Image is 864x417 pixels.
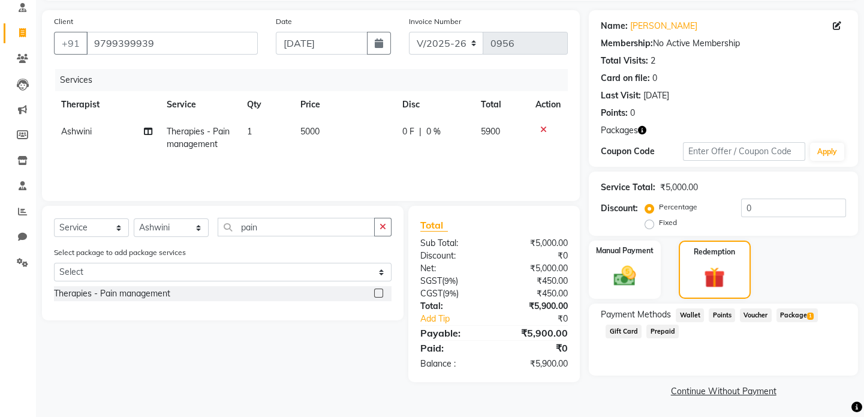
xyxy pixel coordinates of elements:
[601,181,655,194] div: Service Total:
[810,143,844,161] button: Apply
[652,72,657,85] div: 0
[601,55,648,67] div: Total Visits:
[411,287,494,300] div: ( )
[659,202,697,212] label: Percentage
[660,181,698,194] div: ₹5,000.00
[167,126,230,149] span: Therapies - Pain management
[474,91,528,118] th: Total
[601,89,641,102] div: Last Visit:
[807,313,814,320] span: 1
[420,275,442,286] span: SGST
[494,287,577,300] div: ₹450.00
[606,325,642,338] span: Gift Card
[596,245,654,256] label: Manual Payment
[528,91,568,118] th: Action
[601,202,638,215] div: Discount:
[494,326,577,340] div: ₹5,900.00
[276,16,292,27] label: Date
[444,276,456,286] span: 9%
[683,142,805,161] input: Enter Offer / Coupon Code
[420,288,442,299] span: CGST
[630,107,635,119] div: 0
[494,300,577,313] div: ₹5,900.00
[411,250,494,262] div: Discount:
[607,263,643,289] img: _cash.svg
[54,91,159,118] th: Therapist
[411,262,494,275] div: Net:
[601,20,628,32] div: Name:
[54,32,88,55] button: +91
[776,308,818,322] span: Package
[601,124,638,137] span: Packages
[643,89,669,102] div: [DATE]
[601,145,682,158] div: Coupon Code
[591,385,856,398] a: Continue Without Payment
[411,275,494,287] div: ( )
[54,287,170,300] div: Therapies - Pain management
[411,300,494,313] div: Total:
[646,325,679,338] span: Prepaid
[54,247,186,258] label: Select package to add package services
[300,126,320,137] span: 5000
[61,126,92,137] span: Ashwini
[697,265,731,290] img: _gift.svg
[420,219,448,232] span: Total
[508,313,577,325] div: ₹0
[494,250,577,262] div: ₹0
[411,313,508,325] a: Add Tip
[494,341,577,355] div: ₹0
[411,326,494,340] div: Payable:
[494,262,577,275] div: ₹5,000.00
[601,72,650,85] div: Card on file:
[54,16,73,27] label: Client
[601,37,653,50] div: Membership:
[411,237,494,250] div: Sub Total:
[601,107,628,119] div: Points:
[402,125,414,138] span: 0 F
[601,37,846,50] div: No Active Membership
[694,247,735,257] label: Redemption
[659,217,677,228] label: Fixed
[247,126,252,137] span: 1
[411,358,494,370] div: Balance :
[740,308,772,322] span: Voucher
[651,55,655,67] div: 2
[159,91,240,118] th: Service
[411,341,494,355] div: Paid:
[445,289,456,298] span: 9%
[709,308,735,322] span: Points
[395,91,474,118] th: Disc
[55,69,577,91] div: Services
[676,308,704,322] span: Wallet
[293,91,395,118] th: Price
[419,125,421,138] span: |
[86,32,258,55] input: Search by Name/Mobile/Email/Code
[409,16,461,27] label: Invoice Number
[426,125,440,138] span: 0 %
[494,275,577,287] div: ₹450.00
[218,218,375,236] input: Search or Scan
[240,91,293,118] th: Qty
[601,308,671,321] span: Payment Methods
[494,237,577,250] div: ₹5,000.00
[481,126,500,137] span: 5900
[494,358,577,370] div: ₹5,900.00
[630,20,697,32] a: [PERSON_NAME]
